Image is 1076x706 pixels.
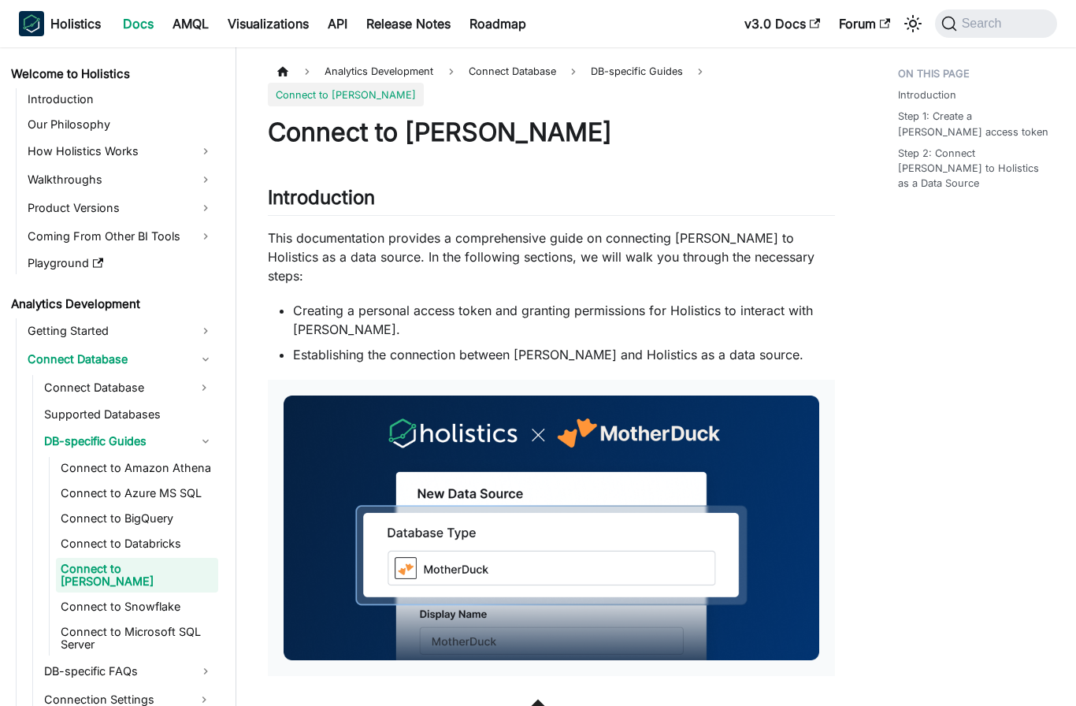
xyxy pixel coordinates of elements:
[19,11,44,36] img: Holistics
[293,301,835,339] li: Creating a personal access token and granting permissions for Holistics to interact with [PERSON_...
[23,318,218,344] a: Getting Started
[268,117,835,148] h1: Connect to [PERSON_NAME]
[23,252,218,274] a: Playground
[268,186,835,216] h2: Introduction
[56,457,218,479] a: Connect to Amazon Athena
[56,596,218,618] a: Connect to Snowflake
[900,11,926,36] button: Switch between dark and light mode (currently system mode)
[268,60,835,106] nav: Breadcrumbs
[56,482,218,504] a: Connect to Azure MS SQL
[56,507,218,529] a: Connect to BigQuery
[898,87,956,102] a: Introduction
[23,113,218,136] a: Our Philosophy
[898,109,1052,139] a: Step 1: Create a [PERSON_NAME] access token
[935,9,1057,38] button: Search (Command+K)
[318,11,357,36] a: API
[56,621,218,656] a: Connect to Microsoft SQL Server
[317,60,441,83] span: Analytics Development
[268,60,298,83] a: Home page
[23,88,218,110] a: Introduction
[23,347,218,372] a: Connect Database
[23,195,218,221] a: Product Versions
[39,429,218,454] a: DB-specific Guides
[6,63,218,85] a: Welcome to Holistics
[735,11,829,36] a: v3.0 Docs
[190,375,218,400] button: Expand sidebar category 'Connect Database'
[6,293,218,315] a: Analytics Development
[163,11,218,36] a: AMQL
[583,60,691,83] span: DB-specific Guides
[461,60,564,83] span: Connect Database
[268,83,424,106] span: Connect to [PERSON_NAME]
[898,146,1052,191] a: Step 2: Connect [PERSON_NAME] to Holistics as a Data Source
[23,139,218,164] a: How Holistics Works
[39,403,218,425] a: Supported Databases
[829,11,900,36] a: Forum
[460,11,536,36] a: Roadmap
[268,229,835,285] p: This documentation provides a comprehensive guide on connecting [PERSON_NAME] to Holistics as a d...
[357,11,460,36] a: Release Notes
[39,659,218,684] a: DB-specific FAQs
[19,11,101,36] a: HolisticsHolisticsHolistics
[113,11,163,36] a: Docs
[23,167,218,192] a: Walkthroughs
[218,11,318,36] a: Visualizations
[39,375,190,400] a: Connect Database
[23,224,218,249] a: Coming From Other BI Tools
[293,345,835,364] li: Establishing the connection between [PERSON_NAME] and Holistics as a data source.
[50,14,101,33] b: Holistics
[56,533,218,555] a: Connect to Databricks
[56,558,218,593] a: Connect to [PERSON_NAME]
[957,17,1011,31] span: Search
